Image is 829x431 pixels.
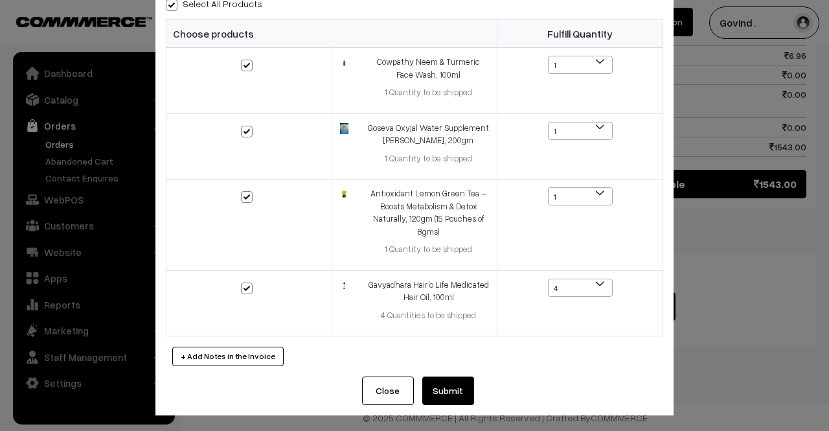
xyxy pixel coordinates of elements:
[340,60,348,66] img: 17463730527656cowpathy-neem-turmeric-facewash.jpg
[368,56,489,81] div: Cowpathy Neem & Turmeric Face Wash, 100ml
[368,309,489,322] div: 4 Quantities to be shipped
[548,279,613,297] span: 4
[368,243,489,256] div: 1 Quantity to be shipped
[549,122,612,141] span: 1
[166,19,497,48] th: Choose products
[549,56,612,75] span: 1
[548,187,613,205] span: 1
[362,377,414,405] button: Close
[368,122,489,147] div: Goseva Oxyjal Water Supplement [PERSON_NAME], 200gm
[548,56,613,74] span: 1
[497,19,663,48] th: Fulfill Quantity
[549,188,612,206] span: 1
[422,377,474,405] button: Submit
[368,187,489,238] div: Antioxidant Lemon Green Tea – Boosts Metabolism & Detox Naturally, 120gm (15 Pouches of 8gms)
[172,347,284,366] button: + Add Notes in the Invoice
[340,281,348,290] img: 3091703239949-gavyadhara-hair-o-life-hair-oil.png
[368,279,489,304] div: Gavyadhara Hair'o Life Medicated Hair Oil, 100ml
[340,123,348,135] img: 3341703239958-goseva-oxyjal-200gm.jpg
[368,86,489,99] div: 1 Quantity to be shipped
[368,152,489,165] div: 1 Quantity to be shipped
[549,279,612,297] span: 4
[340,190,348,198] img: 17524835071258LEMON-TEA-FRONT.png
[548,122,613,140] span: 1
